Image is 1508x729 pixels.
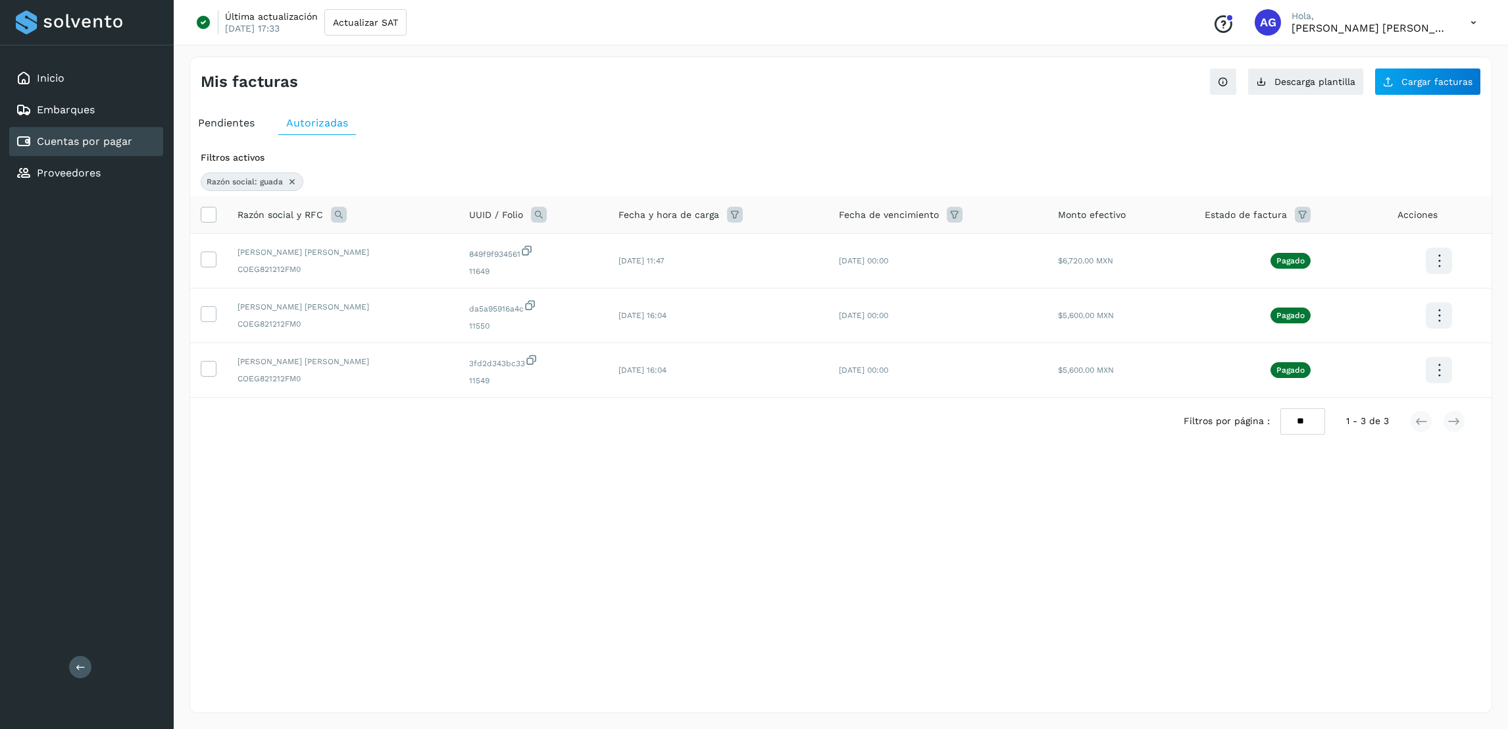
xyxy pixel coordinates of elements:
[1058,311,1114,320] span: $5,600.00 MXN
[839,311,888,320] span: [DATE] 00:00
[9,95,163,124] div: Embarques
[201,173,303,191] div: Razón social: guada
[839,365,888,375] span: [DATE] 00:00
[225,11,318,22] p: Última actualización
[286,117,348,129] span: Autorizadas
[1205,208,1287,222] span: Estado de factura
[1276,365,1305,375] p: Pagado
[1184,414,1270,428] span: Filtros por página :
[1374,68,1481,95] button: Cargar facturas
[618,311,666,320] span: [DATE] 16:04
[1346,414,1389,428] span: 1 - 3 de 3
[238,373,448,385] span: COEG821212FM0
[37,72,64,84] a: Inicio
[618,256,665,265] span: [DATE] 11:47
[333,18,398,27] span: Actualizar SAT
[839,208,939,222] span: Fecha de vencimiento
[1292,11,1449,22] p: Hola,
[198,117,255,129] span: Pendientes
[238,356,448,367] span: [PERSON_NAME] [PERSON_NAME]
[238,208,323,222] span: Razón social y RFC
[238,246,448,258] span: [PERSON_NAME] [PERSON_NAME]
[238,263,448,275] span: COEG821212FM0
[238,318,448,330] span: COEG821212FM0
[1247,68,1364,95] button: Descarga plantilla
[324,9,407,36] button: Actualizar SAT
[469,299,597,315] span: da5a95916a4c
[1276,311,1305,320] p: Pagado
[618,365,666,375] span: [DATE] 16:04
[1397,208,1438,222] span: Acciones
[839,256,888,265] span: [DATE] 00:00
[9,64,163,93] div: Inicio
[37,103,95,116] a: Embarques
[1274,77,1355,86] span: Descarga plantilla
[469,320,597,332] span: 11550
[469,244,597,260] span: 849f9f934561
[1276,256,1305,265] p: Pagado
[469,265,597,277] span: 11649
[238,301,448,313] span: [PERSON_NAME] [PERSON_NAME]
[225,22,280,34] p: [DATE] 17:33
[618,208,719,222] span: Fecha y hora de carga
[207,176,283,188] span: Razón social: guada
[1058,365,1114,375] span: $5,600.00 MXN
[1058,208,1126,222] span: Monto efectivo
[37,135,132,148] a: Cuentas por pagar
[1292,22,1449,34] p: Abigail Gonzalez Leon
[201,72,298,92] h4: Mis facturas
[9,127,163,156] div: Cuentas por pagar
[9,159,163,188] div: Proveedores
[469,375,597,387] span: 11549
[469,354,597,369] span: 3fd2d343bc33
[201,151,1481,165] div: Filtros activos
[37,167,101,179] a: Proveedores
[1058,256,1113,265] span: $6,720.00 MXN
[469,208,523,222] span: UUID / Folio
[1401,77,1472,86] span: Cargar facturas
